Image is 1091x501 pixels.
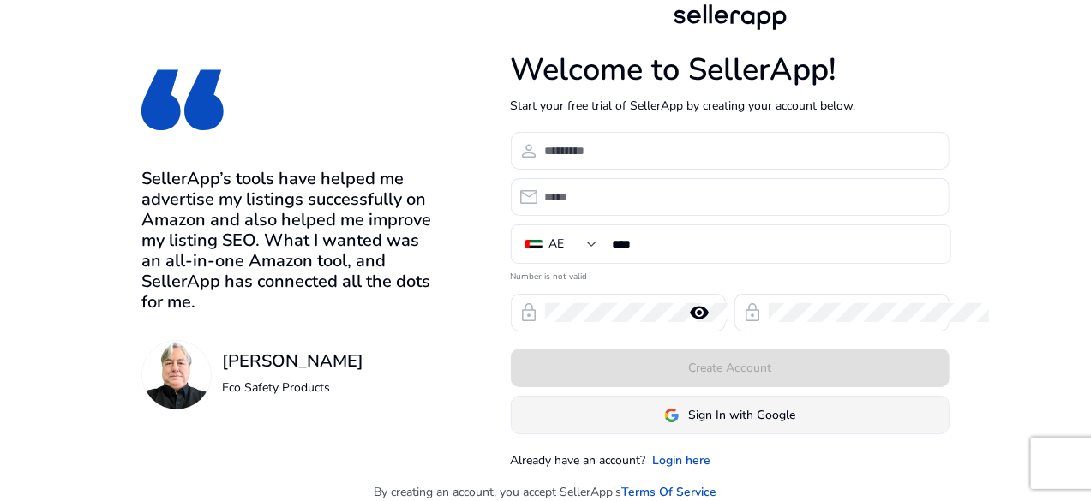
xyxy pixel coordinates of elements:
[688,406,795,424] span: Sign In with Google
[653,451,711,469] a: Login here
[222,379,363,397] p: Eco Safety Products
[511,265,950,283] mat-error: Number is not valid
[743,302,764,323] span: lock
[511,97,950,115] p: Start your free trial of SellerApp by creating your account below.
[141,169,434,313] h3: SellerApp’s tools have helped me advertise my listings successfully on Amazon and also helped me ...
[519,302,540,323] span: lock
[664,408,680,423] img: google-logo.svg
[511,396,950,434] button: Sign In with Google
[511,51,950,88] h1: Welcome to SellerApp!
[519,187,540,207] span: email
[622,483,717,501] a: Terms Of Service
[519,140,540,161] span: person
[222,351,363,372] h3: [PERSON_NAME]
[549,235,565,253] div: AE
[680,302,721,323] mat-icon: remove_red_eye
[511,451,646,469] p: Already have an account?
